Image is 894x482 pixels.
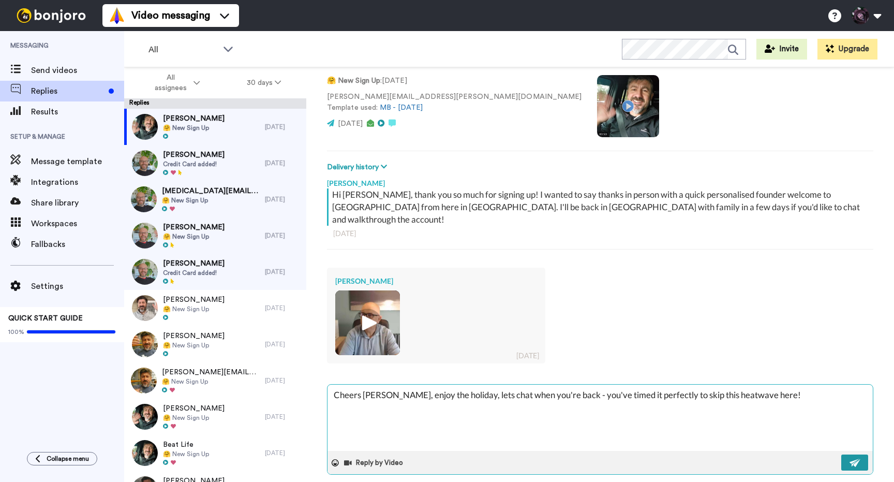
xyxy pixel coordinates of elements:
[31,238,124,251] span: Fallbacks
[31,280,124,293] span: Settings
[338,120,363,127] span: [DATE]
[31,85,105,97] span: Replies
[150,72,191,93] span: All assignees
[124,145,306,181] a: [PERSON_NAME]Credit Card added![DATE]
[8,328,24,336] span: 100%
[265,449,301,457] div: [DATE]
[124,290,306,326] a: [PERSON_NAME]🤗 New Sign Up[DATE]
[163,403,225,414] span: [PERSON_NAME]
[380,104,423,111] a: MB - [DATE]
[131,368,157,393] img: 78201cad-5ea2-4f87-ad0f-a74f1b1acc85-thumb.jpg
[131,8,210,23] span: Video messaging
[335,290,400,355] img: 4fc5dfc6-f543-4eee-ad4a-426064ad4fea-thumb.jpg
[335,276,537,286] div: [PERSON_NAME]
[516,350,539,361] div: [DATE]
[31,217,124,230] span: Workspaces
[327,76,582,86] p: : [DATE]
[132,150,158,176] img: c2fbe18e-bfdf-472f-94cb-de458e4687ac-thumb.jpg
[224,74,305,92] button: 30 days
[332,188,871,226] div: Hi [PERSON_NAME], thank you so much for signing up! I wanted to say thanks in person with a quick...
[131,186,157,212] img: d3dcc761-5c3b-4e36-a458-9ce2e22a3c04-thumb.jpg
[163,331,225,341] span: [PERSON_NAME]
[327,162,390,173] button: Delivery history
[162,186,260,196] span: [MEDICAL_DATA][EMAIL_ADDRESS][DOMAIN_NAME]
[132,404,158,430] img: ba5591bd-ce6e-4c7b-b034-fa3a16258fba-thumb.jpg
[109,7,125,24] img: vm-color.svg
[163,450,209,458] span: 🤗 New Sign Up
[163,305,225,313] span: 🤗 New Sign Up
[31,64,124,77] span: Send videos
[265,413,301,421] div: [DATE]
[163,414,225,422] span: 🤗 New Sign Up
[163,295,225,305] span: [PERSON_NAME]
[817,39,877,60] button: Upgrade
[327,173,873,188] div: [PERSON_NAME]
[265,268,301,276] div: [DATE]
[756,39,807,60] button: Invite
[353,309,382,337] img: ic_play_thick.png
[163,258,225,269] span: [PERSON_NAME]
[163,440,209,450] span: Beat Life
[31,106,124,118] span: Results
[124,435,306,471] a: Beat Life🤗 New Sign Up[DATE]
[47,455,89,463] span: Collapse menu
[124,181,306,217] a: [MEDICAL_DATA][EMAIL_ADDRESS][DOMAIN_NAME]🤗 New Sign Up[DATE]
[163,269,225,277] span: Credit Card added!
[12,8,90,23] img: bj-logo-header-white.svg
[265,123,301,131] div: [DATE]
[162,196,260,205] span: 🤗 New Sign Up
[8,315,83,322] span: QUICK START GUIDE
[327,385,873,451] textarea: Cheers [PERSON_NAME], enjoy the holiday, lets chat when you're back - you've timed it perfectly t...
[850,459,861,467] img: send-white.svg
[163,341,225,349] span: 🤗 New Sign Up
[124,326,306,362] a: [PERSON_NAME]🤗 New Sign Up[DATE]
[132,440,158,466] img: b7b26b49-21b1-44f6-8b7b-f67f2d354ea9-thumb.jpg
[343,455,406,471] button: Reply by Video
[327,92,582,113] p: [PERSON_NAME][EMAIL_ADDRESS][PERSON_NAME][DOMAIN_NAME] Template used:
[265,340,301,348] div: [DATE]
[126,68,224,97] button: All assignees
[124,217,306,254] a: [PERSON_NAME]🤗 New Sign Up[DATE]
[163,222,225,232] span: [PERSON_NAME]
[163,113,225,124] span: [PERSON_NAME]
[124,399,306,435] a: [PERSON_NAME]🤗 New Sign Up[DATE]
[124,109,306,145] a: [PERSON_NAME]🤗 New Sign Up[DATE]
[148,43,218,56] span: All
[124,98,306,109] div: Replies
[163,124,225,132] span: 🤗 New Sign Up
[265,304,301,312] div: [DATE]
[265,159,301,167] div: [DATE]
[163,150,225,160] span: [PERSON_NAME]
[27,452,97,465] button: Collapse menu
[132,259,158,285] img: 013c86a4-4be0-4376-bec4-f65bac84a586-thumb.jpg
[132,114,158,140] img: 65ea2529-93b3-427e-97f8-1dbbefbae5d0-thumb.jpg
[31,176,124,188] span: Integrations
[124,362,306,399] a: [PERSON_NAME][EMAIL_ADDRESS][DOMAIN_NAME]🤗 New Sign Up[DATE]
[333,228,867,239] div: [DATE]
[162,367,260,377] span: [PERSON_NAME][EMAIL_ADDRESS][DOMAIN_NAME]
[265,195,301,203] div: [DATE]
[265,231,301,240] div: [DATE]
[132,295,158,321] img: d6335eef-8f78-451a-9b1b-9e8879868ccf-thumb.jpg
[163,160,225,168] span: Credit Card added!
[124,254,306,290] a: [PERSON_NAME]Credit Card added![DATE]
[265,376,301,385] div: [DATE]
[163,232,225,241] span: 🤗 New Sign Up
[31,197,124,209] span: Share library
[132,223,158,249] img: 15755a4f-25c6-49d3-b095-4bcf41ace014-thumb.jpg
[162,377,260,386] span: 🤗 New Sign Up
[31,155,124,168] span: Message template
[132,331,158,357] img: 400ed73c-e36c-4479-b7cf-6e7147094ff1-thumb.jpg
[327,77,380,84] strong: 🤗 New Sign Up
